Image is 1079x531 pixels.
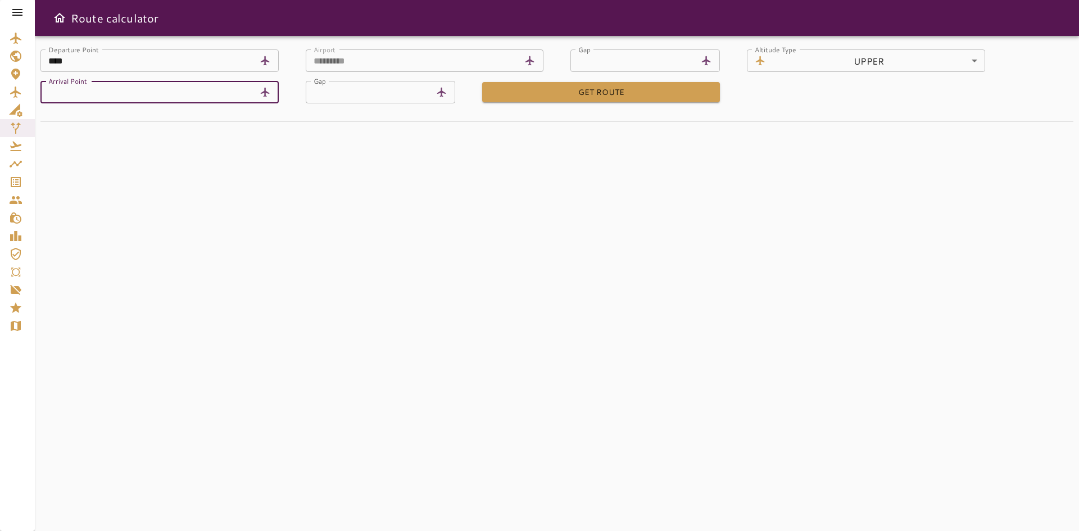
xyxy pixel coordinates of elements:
label: Gap [578,44,591,54]
button: Open drawer [48,7,71,29]
div: UPPER [770,49,985,72]
label: Airport [314,44,336,54]
label: Gap [314,76,326,85]
label: Departure Point [48,44,98,54]
label: Arrival Point [48,76,87,85]
label: Altitude Type [755,44,796,54]
h6: Route calculator [71,9,158,27]
button: GET ROUTE [482,82,720,103]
